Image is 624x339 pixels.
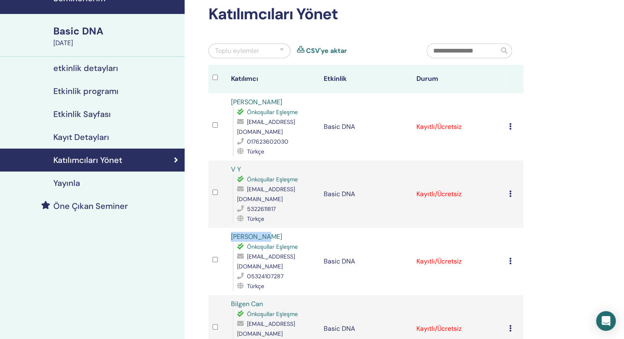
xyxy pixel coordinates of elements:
[231,98,282,106] a: [PERSON_NAME]
[227,65,320,93] th: Katılımcı
[237,118,295,135] span: [EMAIL_ADDRESS][DOMAIN_NAME]
[247,282,264,290] span: Türkçe
[320,160,412,228] td: Basic DNA
[320,65,412,93] th: Etkinlik
[247,310,298,318] span: Önkoşullar Eşleşme
[53,109,111,119] h4: Etkinlik Sayfası
[48,24,185,48] a: Basic DNA[DATE]
[237,253,295,270] span: [EMAIL_ADDRESS][DOMAIN_NAME]
[247,205,276,213] span: 5322611817
[247,148,264,155] span: Türkçe
[53,24,180,38] div: Basic DNA
[247,273,283,280] span: 05324107287
[247,138,288,145] span: 017623602030
[215,46,259,56] div: Toplu eylemler
[320,93,412,160] td: Basic DNA
[53,201,128,211] h4: Öne Çıkan Seminer
[412,65,505,93] th: Durum
[306,46,347,56] a: CSV'ye aktar
[320,228,412,295] td: Basic DNA
[53,86,119,96] h4: Etkinlik programı
[208,5,523,24] h2: Katılımcıları Yönet
[596,311,616,331] div: Open Intercom Messenger
[53,178,80,188] h4: Yayınla
[247,215,264,222] span: Türkçe
[53,132,109,142] h4: Kayıt Detayları
[231,232,282,241] a: [PERSON_NAME]
[237,320,295,337] span: [EMAIL_ADDRESS][DOMAIN_NAME]
[247,176,298,183] span: Önkoşullar Eşleşme
[237,186,295,203] span: [EMAIL_ADDRESS][DOMAIN_NAME]
[53,38,180,48] div: [DATE]
[53,63,118,73] h4: etkinlik detayları
[247,108,298,116] span: Önkoşullar Eşleşme
[53,155,122,165] h4: Katılımcıları Yönet
[247,243,298,250] span: Önkoşullar Eşleşme
[231,165,241,174] a: V Y
[231,300,263,308] a: Bilgen Can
